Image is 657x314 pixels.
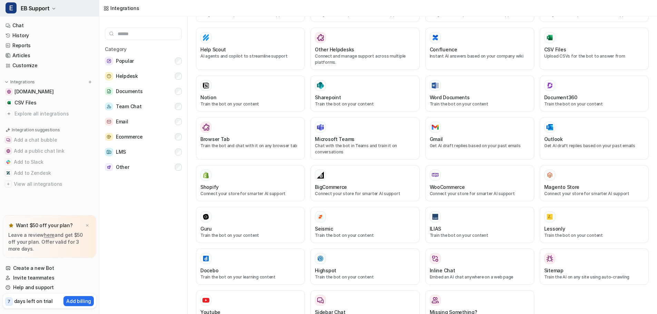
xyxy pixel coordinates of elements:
p: Leave a review and get $50 off your plan. Offer valid for 3 more days. [8,232,91,252]
img: Helpdesk [105,72,113,80]
p: Integration suggestions [12,127,60,133]
img: Notion [202,82,209,89]
img: CSV Files [546,34,553,41]
button: Microsoft TeamsMicrosoft TeamsChat with the bot in Teams and train it on conversations [310,117,419,160]
img: Documents [105,88,113,95]
p: Connect your store for smarter AI support [200,191,300,197]
span: Helpdesk [116,72,138,80]
img: expand menu [4,80,9,84]
h3: Inline Chat [430,267,455,274]
img: Highspot [317,255,324,262]
img: Help Scout [202,34,209,41]
button: CSV FilesCSV FilesUpload CSVs for the bot to answer from [540,28,649,70]
img: x [85,223,89,228]
p: Train the bot on your content [430,101,530,107]
a: Customize [3,61,96,70]
img: View all integrations [6,182,10,186]
button: NotionNotionTrain the bot on your content [196,75,305,112]
button: Inline ChatEmbed an AI chat anywhere on a web page [425,249,534,285]
span: EB Support [21,3,50,13]
span: Email [116,118,128,126]
p: Get AI draft replies based on your past emails [430,143,530,149]
h3: Help Scout [200,46,226,53]
img: Popular [105,57,113,65]
img: Add a public chat link [6,149,10,153]
h3: Sitemap [544,267,564,274]
h3: ILIAS [430,225,441,232]
h3: Highspot [315,267,336,274]
img: BigCommerce [317,172,324,179]
p: Train the bot on your content [430,232,530,239]
button: HelpdeskHelpdesk [105,69,182,83]
p: Train the bot on your learning content [200,274,300,280]
span: E [6,2,17,13]
a: Invite teammates [3,273,96,283]
p: Train the bot and chat with it on any browser tab [200,143,300,149]
img: Browser Tab [202,124,209,131]
button: ConfluenceConfluenceInstant AI answers based on your company wiki [425,28,534,70]
h3: Browser Tab [200,135,230,143]
img: Add a chat bubble [6,138,10,142]
button: Browser TabBrowser TabTrain the bot and chat with it on any browser tab [196,117,305,160]
p: Train the bot on your content [200,232,300,239]
p: Connect your store for smarter AI support [315,191,415,197]
h3: Lessonly [544,225,565,232]
button: View all integrationsView all integrations [3,179,96,190]
span: Ecommerce [116,133,142,141]
p: 7 [8,298,10,305]
a: CSV FilesCSV Files [3,98,96,108]
img: star [8,223,14,228]
h5: Category [105,45,182,53]
p: Train the bot on your content [200,101,300,107]
img: Lessonly [546,213,553,220]
p: Add billing [66,297,91,305]
img: Outlook [546,124,553,131]
h3: Magento Store [544,183,579,191]
h3: Seismic [315,225,333,232]
img: Shopify [202,172,209,179]
h3: Microsoft Teams [315,135,355,143]
button: LessonlyLessonlyTrain the bot on your content [540,207,649,243]
h3: WooCommerce [430,183,465,191]
button: LMSLMS [105,145,182,159]
button: SeismicSeismicTrain the bot on your content [310,207,419,243]
button: BigCommerceBigCommerceConnect your store for smarter AI support [310,165,419,201]
a: www.edenbrothers.com[DOMAIN_NAME] [3,87,96,97]
p: Embed an AI chat anywhere on a web page [430,274,530,280]
img: Sitemap [546,255,553,262]
p: Want $50 off your plan? [16,222,73,229]
button: Word DocumentsWord DocumentsTrain the bot on your content [425,75,534,112]
a: Integrations [103,4,139,12]
a: Explore all integrations [3,109,96,119]
img: Youtube [202,297,209,304]
img: menu_add.svg [88,80,92,84]
img: Gmail [432,124,439,130]
h3: CSV Files [544,46,566,53]
a: Reports [3,41,96,50]
h3: Sharepoint [315,94,341,101]
img: Confluence [432,34,439,41]
a: here [44,232,54,238]
img: Docebo [202,255,209,262]
img: Ecommerce [105,133,113,141]
button: GuruGuruTrain the bot on your content [196,207,305,243]
img: Microsoft Teams [317,124,324,131]
p: Train the bot on your content [544,232,644,239]
button: OutlookOutlookGet AI draft replies based on your past emails [540,117,649,160]
h3: Gmail [430,135,443,143]
button: Add to ZendeskAdd to Zendesk [3,168,96,179]
button: Integrations [3,79,37,85]
p: Chat with the bot in Teams and train it on conversations [315,143,415,155]
p: Connect your store for smarter AI support [544,191,644,197]
p: Train the bot on your content [315,101,415,107]
button: Help ScoutHelp ScoutAI agents and copilot to streamline support [196,28,305,70]
span: Popular [116,57,134,65]
button: OtherOther [105,160,182,174]
p: days left on trial [14,297,53,305]
a: Help and support [3,283,96,292]
button: Add billing [63,296,94,306]
span: CSV Files [14,99,36,106]
img: Missing Something? [432,297,439,304]
button: EmailEmail [105,115,182,129]
p: Train the bot on your content [315,274,415,280]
